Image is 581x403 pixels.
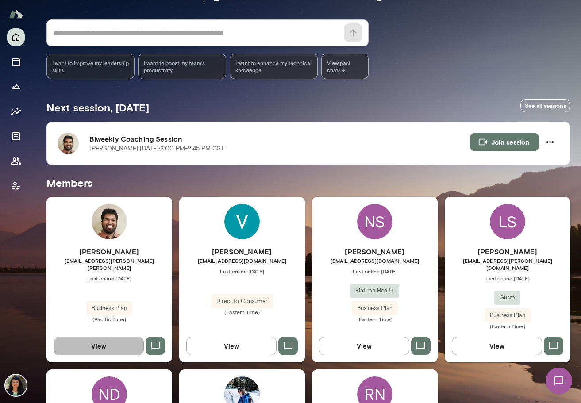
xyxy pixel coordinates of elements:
[445,246,570,257] h6: [PERSON_NAME]
[46,257,172,271] span: [EMAIL_ADDRESS][PERSON_NAME][PERSON_NAME]
[5,375,27,396] img: Nina Patel
[7,53,25,71] button: Sessions
[445,257,570,271] span: [EMAIL_ADDRESS][PERSON_NAME][DOMAIN_NAME]
[211,297,273,306] span: Direct to Consumer
[144,59,220,73] span: I want to boost my team's productivity
[46,275,172,282] span: Last online [DATE]
[92,204,127,239] img: Ashwin Hegde
[350,286,399,295] span: Flatiron Health
[89,134,470,144] h6: Biweekly Coaching Session
[230,54,318,79] div: I want to enhance my technical knowledge
[312,257,438,264] span: [EMAIL_ADDRESS][DOMAIN_NAME]
[312,268,438,275] span: Last online [DATE]
[54,337,144,355] button: View
[470,133,539,151] button: Join session
[520,99,570,113] a: See all sessions
[445,275,570,282] span: Last online [DATE]
[186,337,277,355] button: View
[89,144,224,153] p: [PERSON_NAME] · [DATE] · 2:00 PM-2:45 PM CST
[138,54,226,79] div: I want to boost my team's productivity
[357,204,392,239] div: NS
[312,315,438,322] span: (Eastern Time)
[86,304,132,313] span: Business Plan
[7,127,25,145] button: Documents
[224,204,260,239] img: Versha Singh
[7,177,25,195] button: Client app
[46,246,172,257] h6: [PERSON_NAME]
[7,28,25,46] button: Home
[319,337,409,355] button: View
[235,59,312,73] span: I want to enhance my technical knowledge
[46,54,135,79] div: I want to improve my leadership skills
[321,54,369,79] span: View past chats ->
[52,59,129,73] span: I want to improve my leadership skills
[7,103,25,120] button: Insights
[352,304,398,313] span: Business Plan
[490,204,525,239] div: LS
[7,78,25,96] button: Growth Plan
[179,257,305,264] span: [EMAIL_ADDRESS][DOMAIN_NAME]
[485,311,531,320] span: Business Plan
[312,246,438,257] h6: [PERSON_NAME]
[452,337,542,355] button: View
[179,246,305,257] h6: [PERSON_NAME]
[7,152,25,170] button: Members
[445,322,570,330] span: (Eastern Time)
[179,308,305,315] span: (Eastern Time)
[9,6,23,23] img: Mento
[46,100,149,115] h5: Next session, [DATE]
[46,315,172,322] span: (Pacific Time)
[179,268,305,275] span: Last online [DATE]
[46,176,570,190] h5: Members
[494,293,520,302] span: Gusto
